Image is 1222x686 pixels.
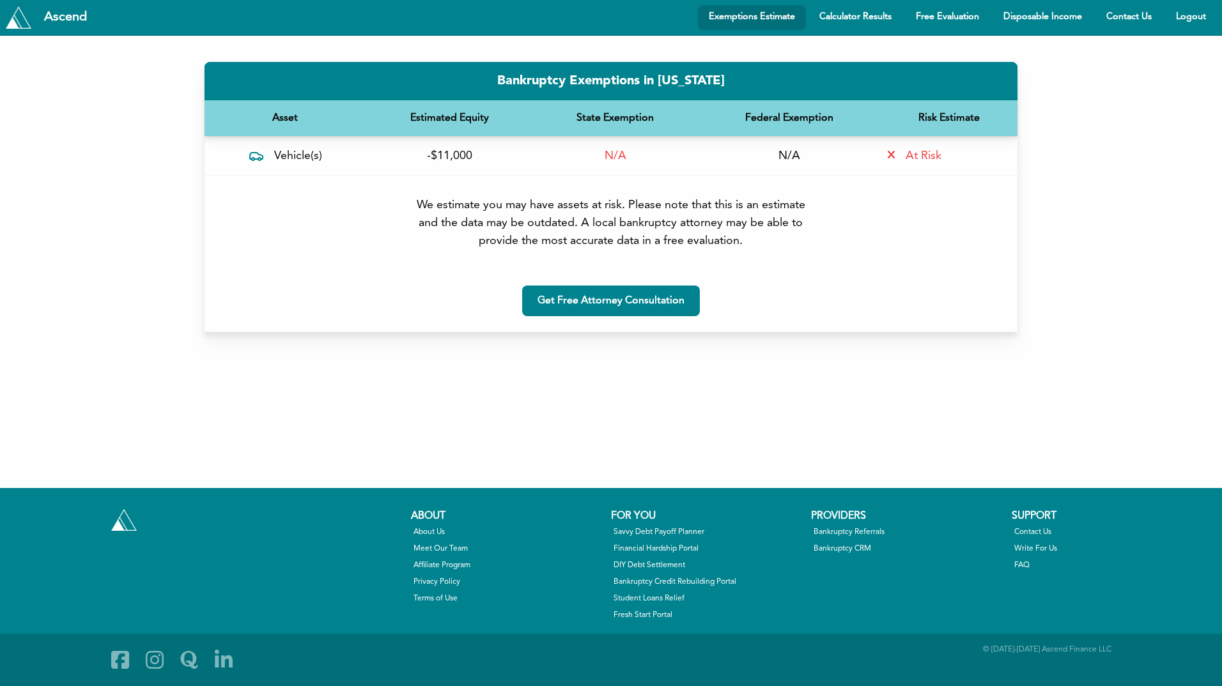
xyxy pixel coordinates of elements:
[174,644,204,676] a: Quora
[204,100,366,137] th: Asset
[1014,560,1203,571] a: FAQ
[366,136,532,175] td: -$11,000
[614,560,802,571] a: DIY Debt Settlement
[605,150,626,162] span: N/A
[993,5,1093,30] a: Disposable Income
[105,644,135,676] a: Facebook
[414,593,602,604] a: Terms of Use
[811,644,1111,676] div: © [DATE]-[DATE] Ascend Finance LLC
[34,11,97,24] div: Ascend
[814,543,1002,554] a: Bankruptcy CRM
[111,509,137,531] img: Tryascend.com
[6,6,31,28] img: Tryascend.com
[411,196,811,250] div: We estimate you may have assets at risk. Please note that this is an estimate and the data may be...
[1012,508,1205,524] div: Support
[1014,543,1203,554] a: Write For Us
[108,506,140,534] a: Tryascend.com
[698,5,806,30] a: Exemptions Estimate
[532,100,698,137] th: State Exemption
[411,508,605,524] div: About
[808,5,902,30] a: Calculator Results
[814,526,1002,538] a: Bankruptcy Referrals
[811,508,1005,524] div: Providers
[881,100,1017,137] th: Risk Estimate
[140,644,169,676] a: Instagram
[698,136,881,175] td: N/A
[614,609,802,621] a: Fresh Start Portal
[905,5,990,30] a: Free Evaluation
[611,508,805,524] div: For You
[211,147,360,165] div: Vehicle(s)
[522,286,700,316] a: Get Free Attorney Consultation
[497,75,725,88] span: Bankruptcy Exemptions in [US_STATE]
[414,526,602,538] a: About Us
[614,576,802,588] a: Bankruptcy Credit Rebuilding Portal
[906,150,941,162] span: At Risk
[1095,5,1163,30] a: Contact Us
[614,526,802,538] a: Savvy Debt Payoff Planner
[366,100,532,137] th: Estimated Equity
[1165,5,1217,30] a: Logout
[614,593,802,604] a: Student Loans Relief
[414,576,602,588] a: Privacy Policy
[414,543,602,554] a: Meet Our Team
[414,560,602,571] a: Affiliate Program
[1014,526,1203,538] a: Contact Us
[209,644,238,676] a: Linkedin
[3,3,100,31] a: Tryascend.com Ascend
[698,100,881,137] th: Federal Exemption
[614,543,802,554] a: Financial Hardship Portal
